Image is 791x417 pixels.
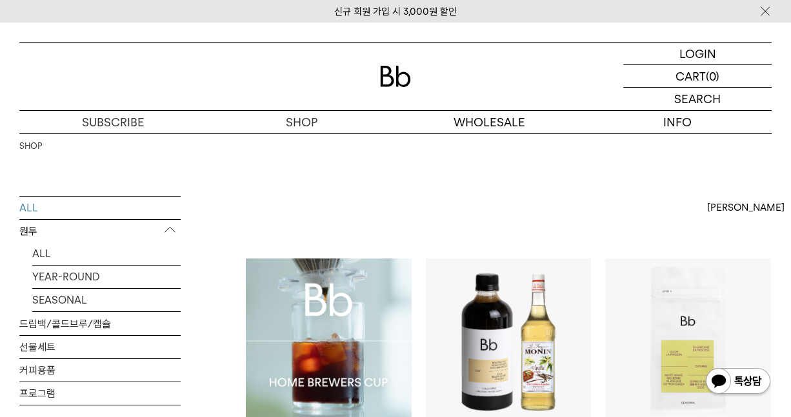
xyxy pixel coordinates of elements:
[19,336,181,358] a: 선물세트
[707,200,785,215] span: [PERSON_NAME]
[584,111,772,133] p: INFO
[19,313,181,335] a: 드립백/콜드브루/캡슐
[679,43,716,64] p: LOGIN
[19,220,181,243] p: 원두
[705,367,772,398] img: 카카오톡 채널 1:1 채팅 버튼
[623,65,772,88] a: CART (0)
[19,140,42,153] a: SHOP
[380,66,411,87] img: 로고
[334,6,457,17] a: 신규 회원 가입 시 3,000원 할인
[395,111,584,133] p: WHOLESALE
[674,88,721,110] p: SEARCH
[19,111,208,133] a: SUBSCRIBE
[19,197,181,219] a: ALL
[208,111,396,133] a: SHOP
[32,242,181,265] a: ALL
[19,382,181,405] a: 프로그램
[32,289,181,311] a: SEASONAL
[676,65,706,87] p: CART
[19,359,181,382] a: 커피용품
[706,65,719,87] p: (0)
[623,43,772,65] a: LOGIN
[32,266,181,288] a: YEAR-ROUND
